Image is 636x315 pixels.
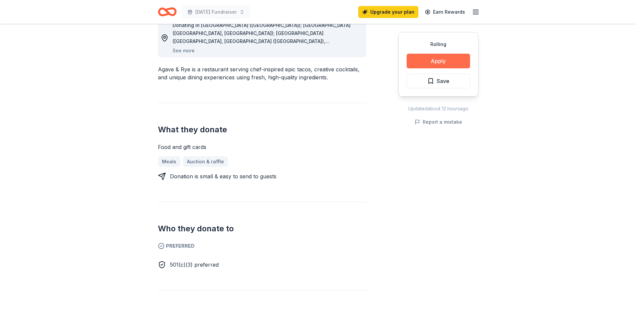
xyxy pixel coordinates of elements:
[158,143,366,151] div: Food and gift cards
[407,74,470,88] button: Save
[407,54,470,68] button: Apply
[158,65,366,81] div: Agave & Rye is a restaurant serving chef-inspired epic tacos, creative cocktails, and unique dini...
[398,105,478,113] div: Updated about 12 hours ago
[182,5,250,19] button: [DATE] Fundraiser
[183,156,228,167] a: Auction & raffle
[437,77,449,85] span: Save
[358,6,418,18] a: Upgrade your plan
[158,124,366,135] h2: What they donate
[421,6,469,18] a: Earn Rewards
[407,40,470,48] div: Rolling
[158,223,366,234] h2: Who they donate to
[195,8,237,16] span: [DATE] Fundraiser
[170,172,276,180] div: Donation is small & easy to send to guests
[158,242,366,250] span: Preferred
[158,4,177,20] a: Home
[170,261,219,268] span: 501(c)(3) preferred
[173,47,195,55] button: See more
[158,156,180,167] a: Meals
[415,118,462,126] button: Report a mistake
